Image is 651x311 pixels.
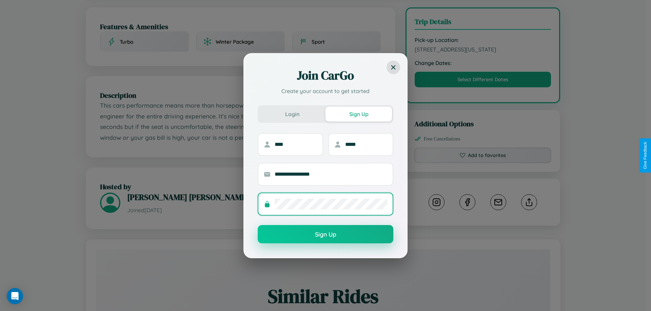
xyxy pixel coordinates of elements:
button: Sign Up [325,107,392,121]
p: Create your account to get started [258,87,393,95]
h2: Join CarGo [258,67,393,84]
button: Sign Up [258,225,393,243]
div: Open Intercom Messenger [7,288,23,304]
button: Login [259,107,325,121]
div: Give Feedback [643,142,648,169]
